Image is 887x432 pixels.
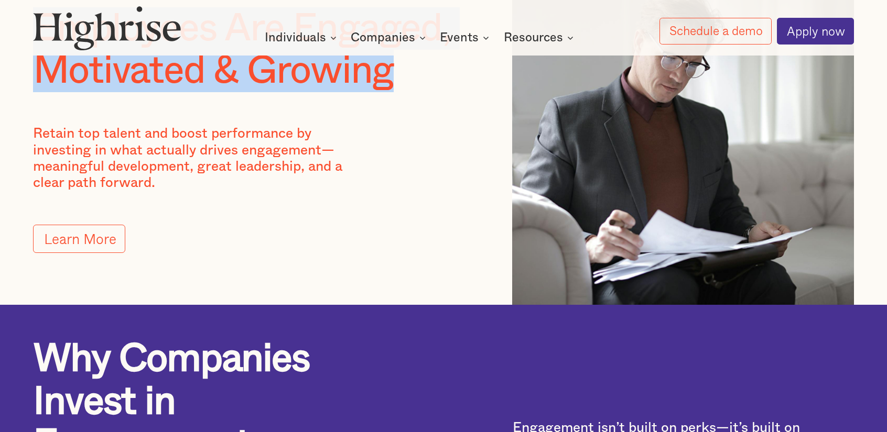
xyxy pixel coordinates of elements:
a: Apply now [777,18,853,45]
div: Resources [504,31,563,44]
div: Individuals [265,31,326,44]
p: Retain top talent and boost performance by investing in what actually drives engagement—meaningfu... [33,126,366,191]
div: Events [440,31,492,44]
a: Schedule a demo [659,18,771,45]
div: Companies [351,31,429,44]
div: Companies [351,31,415,44]
div: Resources [504,31,577,44]
img: Highrise logo [33,6,181,51]
div: Individuals [265,31,340,44]
a: Learn More [33,225,125,253]
div: Events [440,31,479,44]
